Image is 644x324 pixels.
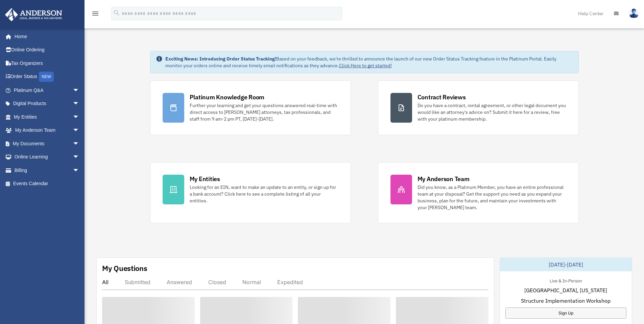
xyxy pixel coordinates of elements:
img: User Pic [629,8,639,18]
a: My Entities Looking for an EIN, want to make an update to an entity, or sign up for a bank accoun... [150,162,351,223]
span: [GEOGRAPHIC_DATA], [US_STATE] [524,286,607,294]
a: Digital Productsarrow_drop_down [5,97,90,110]
a: Click Here to get started! [339,63,392,69]
i: menu [91,9,99,18]
a: Online Learningarrow_drop_down [5,150,90,164]
div: Closed [208,279,226,285]
div: All [102,279,109,285]
div: [DATE]-[DATE] [500,258,632,271]
span: arrow_drop_down [73,124,86,138]
strong: Exciting News: Introducing Order Status Tracking! [165,56,276,62]
span: arrow_drop_down [73,150,86,164]
div: Contract Reviews [418,93,466,101]
img: Anderson Advisors Platinum Portal [3,8,64,21]
div: Do you have a contract, rental agreement, or other legal document you would like an attorney's ad... [418,102,566,122]
a: Platinum Knowledge Room Further your learning and get your questions answered real-time with dire... [150,80,351,135]
a: menu [91,12,99,18]
span: arrow_drop_down [73,137,86,151]
a: Platinum Q&Aarrow_drop_down [5,83,90,97]
div: My Anderson Team [418,175,470,183]
a: My Anderson Team Did you know, as a Platinum Member, you have an entire professional team at your... [378,162,579,223]
a: Order StatusNEW [5,70,90,84]
a: Tax Organizers [5,56,90,70]
span: arrow_drop_down [73,110,86,124]
span: arrow_drop_down [73,83,86,97]
div: Answered [167,279,192,285]
span: arrow_drop_down [73,164,86,177]
div: NEW [39,72,54,82]
div: Live & In-Person [544,277,587,284]
a: My Documentsarrow_drop_down [5,137,90,150]
span: Structure Implementation Workshop [521,297,611,305]
div: My Questions [102,263,147,273]
div: Platinum Knowledge Room [190,93,265,101]
div: Did you know, as a Platinum Member, you have an entire professional team at your disposal? Get th... [418,184,566,211]
a: Home [5,30,86,43]
a: My Entitiesarrow_drop_down [5,110,90,124]
i: search [113,9,120,17]
div: Looking for an EIN, want to make an update to an entity, or sign up for a bank account? Click her... [190,184,338,204]
span: arrow_drop_down [73,97,86,111]
a: Sign Up [505,307,626,319]
a: My Anderson Teamarrow_drop_down [5,124,90,137]
div: My Entities [190,175,220,183]
a: Billingarrow_drop_down [5,164,90,177]
div: Expedited [277,279,303,285]
a: Contract Reviews Do you have a contract, rental agreement, or other legal document you would like... [378,80,579,135]
div: Based on your feedback, we're thrilled to announce the launch of our new Order Status Tracking fe... [165,55,573,69]
a: Online Ordering [5,43,90,57]
div: Submitted [125,279,150,285]
div: Further your learning and get your questions answered real-time with direct access to [PERSON_NAM... [190,102,338,122]
a: Events Calendar [5,177,90,191]
div: Normal [242,279,261,285]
